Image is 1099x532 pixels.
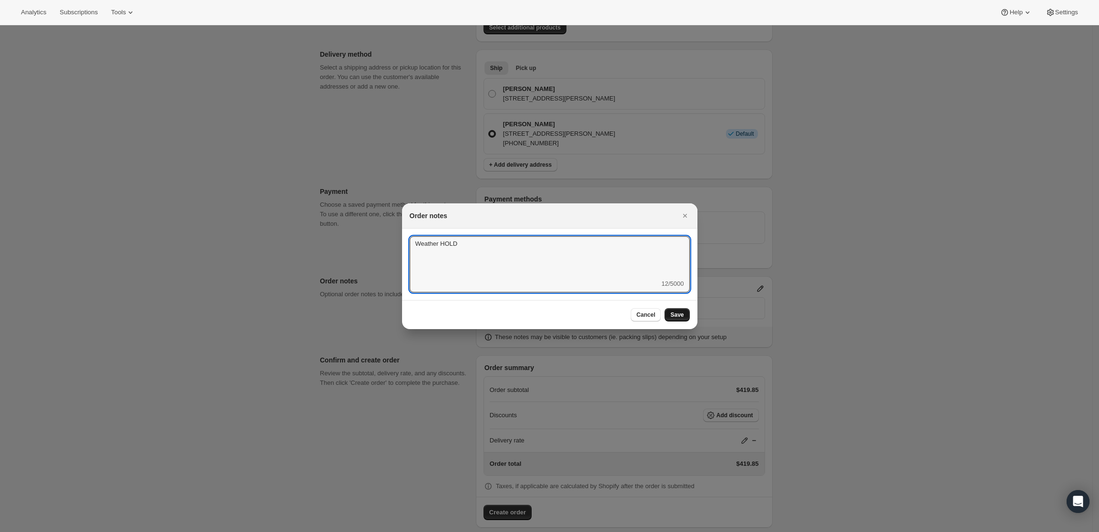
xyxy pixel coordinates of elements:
[54,6,103,19] button: Subscriptions
[410,211,447,221] h2: Order notes
[111,9,126,16] span: Tools
[678,209,692,222] button: Close
[670,311,684,319] span: Save
[15,6,52,19] button: Analytics
[636,311,655,319] span: Cancel
[60,9,98,16] span: Subscriptions
[1055,9,1078,16] span: Settings
[1040,6,1084,19] button: Settings
[21,9,46,16] span: Analytics
[665,308,689,321] button: Save
[105,6,141,19] button: Tools
[410,236,690,279] textarea: Weather HOLD
[631,308,661,321] button: Cancel
[1067,490,1089,513] div: Open Intercom Messenger
[994,6,1038,19] button: Help
[1009,9,1022,16] span: Help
